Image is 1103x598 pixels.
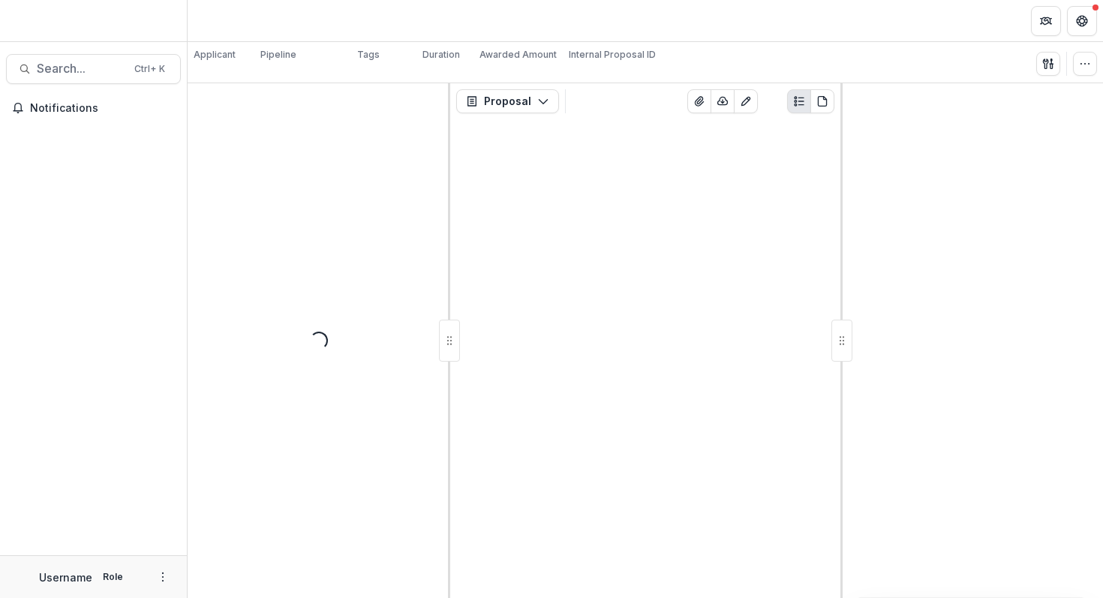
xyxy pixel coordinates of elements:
button: Partners [1031,6,1061,36]
button: Proposal [456,89,559,113]
span: Notifications [30,102,175,115]
button: Notifications [6,96,181,120]
span: Search... [37,62,125,76]
p: Tags [357,48,380,62]
button: View Attached Files [687,89,711,113]
button: More [154,568,172,586]
p: Internal Proposal ID [569,48,656,62]
button: Plaintext view [787,89,811,113]
div: Ctrl + K [131,61,168,77]
p: Pipeline [260,48,296,62]
button: Get Help [1067,6,1097,36]
p: Role [98,570,128,584]
p: Username [39,569,92,585]
button: Edit as form [734,89,758,113]
button: Search... [6,54,181,84]
p: Duration [422,48,460,62]
button: PDF view [810,89,834,113]
p: Applicant [194,48,236,62]
p: Awarded Amount [479,48,557,62]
